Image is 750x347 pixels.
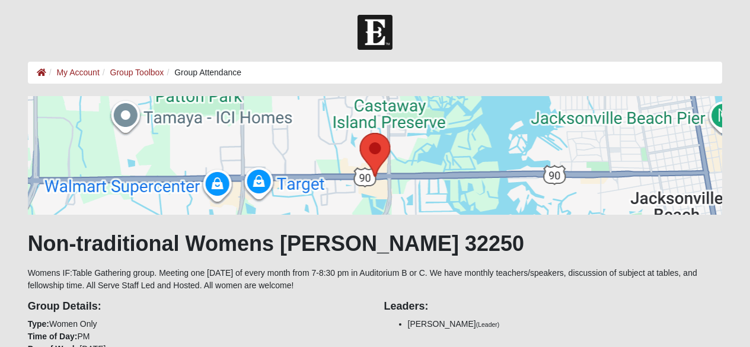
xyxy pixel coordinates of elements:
a: Group Toolbox [110,68,164,77]
li: Group Attendance [164,66,241,79]
h1: Non-traditional Womens [PERSON_NAME] 32250 [28,231,723,256]
small: (Leader) [476,321,500,328]
li: [PERSON_NAME] [408,318,723,330]
img: Church of Eleven22 Logo [358,15,392,50]
strong: Type: [28,319,49,329]
h4: Leaders: [384,300,723,313]
a: My Account [56,68,99,77]
h4: Group Details: [28,300,366,313]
